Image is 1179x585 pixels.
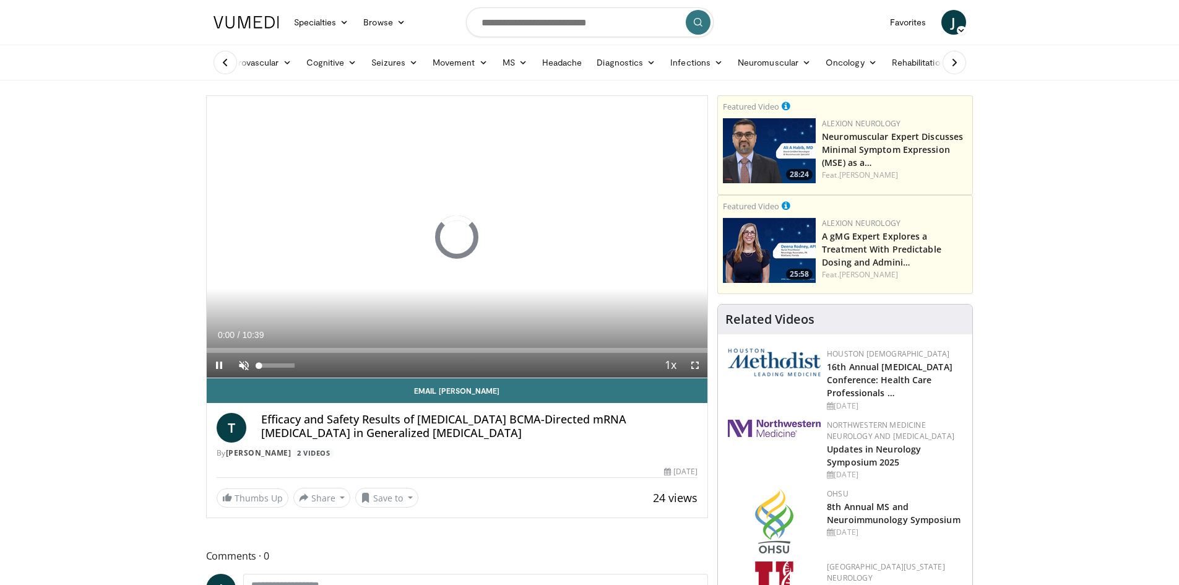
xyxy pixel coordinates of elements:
a: 28:24 [723,118,816,183]
img: 5e4488cc-e109-4a4e-9fd9-73bb9237ee91.png.150x105_q85_autocrop_double_scale_upscale_version-0.2.png [728,349,821,376]
a: Thumbs Up [217,488,288,508]
a: Browse [356,10,413,35]
div: Feat. [822,170,967,181]
a: Favorites [883,10,934,35]
div: [DATE] [827,469,962,480]
a: Cerebrovascular [206,50,299,75]
a: Infections [663,50,730,75]
a: Neuromuscular Expert Discusses Minimal Symptom Expression (MSE) as a… [822,131,963,168]
button: Playback Rate [658,353,683,378]
span: / [238,330,240,340]
a: [PERSON_NAME] [839,170,898,180]
a: Rehabilitation [884,50,952,75]
a: Neuromuscular [730,50,818,75]
a: [GEOGRAPHIC_DATA][US_STATE] Neurology [827,561,945,583]
button: Share [293,488,351,508]
img: 2a462fb6-9365-492a-ac79-3166a6f924d8.png.150x105_q85_autocrop_double_scale_upscale_version-0.2.jpg [728,420,821,437]
a: 16th Annual [MEDICAL_DATA] Conference: Health Care Professionals … [827,361,952,399]
a: T [217,413,246,443]
small: Featured Video [723,101,779,112]
a: Movement [425,50,495,75]
a: 25:58 [723,218,816,283]
div: Progress Bar [207,348,708,353]
button: Fullscreen [683,353,707,378]
a: 2 Videos [293,448,334,459]
a: Northwestern Medicine Neurology and [MEDICAL_DATA] [827,420,954,441]
span: Comments 0 [206,548,709,564]
a: Alexion Neurology [822,118,900,129]
a: Alexion Neurology [822,218,900,228]
a: 8th Annual MS and Neuroimmunology Symposium [827,501,961,526]
a: Updates in Neurology Symposium 2025 [827,443,921,468]
img: da959c7f-65a6-4fcf-a939-c8c702e0a770.png.150x105_q85_autocrop_double_scale_upscale_version-0.2.png [755,488,793,553]
button: Save to [355,488,418,508]
h4: Efficacy and Safety Results of [MEDICAL_DATA] BCMA-Directed mRNA [MEDICAL_DATA] in Generalized [M... [261,413,698,440]
div: Feat. [822,269,967,280]
a: Headache [535,50,590,75]
button: Unmute [231,353,256,378]
div: Volume Level [259,363,295,368]
div: [DATE] [664,466,697,477]
a: Houston [DEMOGRAPHIC_DATA] [827,349,949,359]
a: Specialties [287,10,356,35]
span: 10:39 [242,330,264,340]
div: [DATE] [827,527,962,538]
span: 0:00 [218,330,235,340]
span: 24 views [653,490,697,505]
img: 55ef5a72-a204-42b0-ba67-a2f597bcfd60.png.150x105_q85_crop-smart_upscale.png [723,218,816,283]
div: By [217,448,698,459]
small: Featured Video [723,201,779,212]
a: A gMG Expert Explores a Treatment With Predictable Dosing and Admini… [822,230,941,268]
img: c0eaf111-846b-48a5-9ed5-8ae6b43f30ea.png.150x105_q85_crop-smart_upscale.png [723,118,816,183]
input: Search topics, interventions [466,7,714,37]
a: [PERSON_NAME] [839,269,898,280]
a: J [941,10,966,35]
img: VuMedi Logo [214,16,279,28]
a: Oncology [818,50,884,75]
div: [DATE] [827,401,962,412]
a: Seizures [364,50,425,75]
a: MS [495,50,535,75]
video-js: Video Player [207,96,708,378]
button: Pause [207,353,231,378]
span: 28:24 [786,169,813,180]
a: [PERSON_NAME] [226,448,292,458]
a: OHSU [827,488,849,499]
span: 25:58 [786,269,813,280]
a: Cognitive [299,50,365,75]
h4: Related Videos [725,312,814,327]
a: Email [PERSON_NAME] [207,378,708,403]
a: Diagnostics [589,50,663,75]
